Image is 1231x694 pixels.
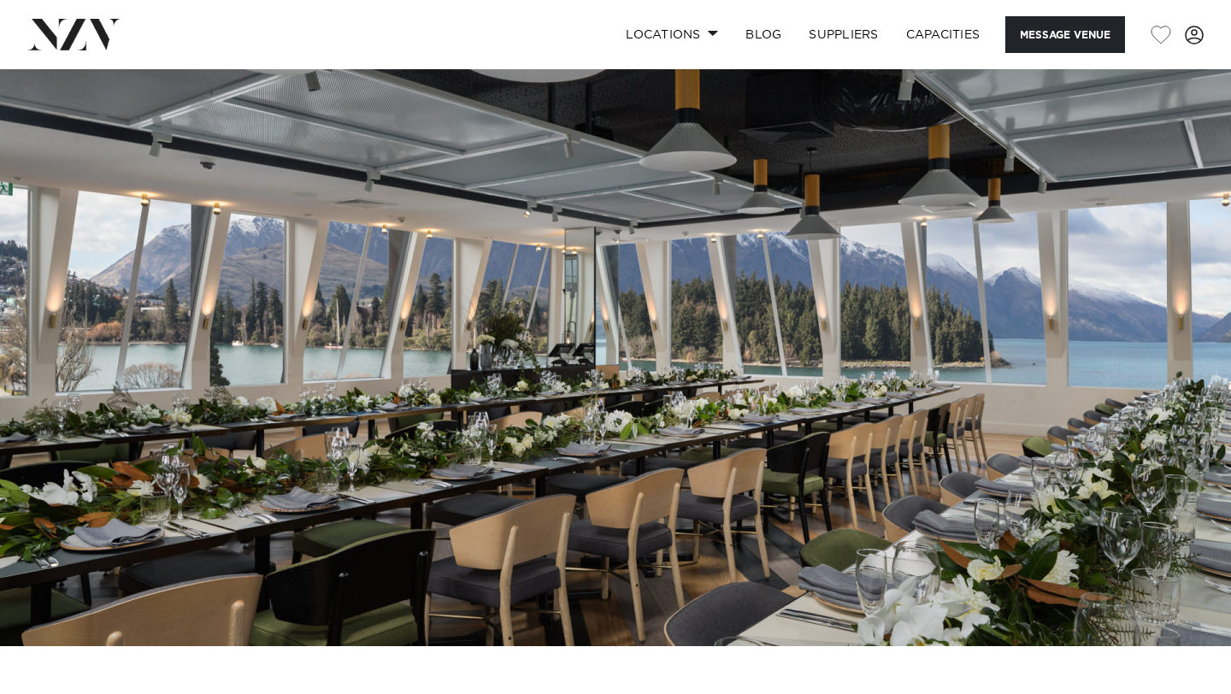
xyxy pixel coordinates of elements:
[1005,16,1125,53] button: Message Venue
[795,16,892,53] a: SUPPLIERS
[612,16,732,53] a: Locations
[27,19,121,50] img: nzv-logo.png
[892,16,994,53] a: Capacities
[732,16,795,53] a: BLOG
